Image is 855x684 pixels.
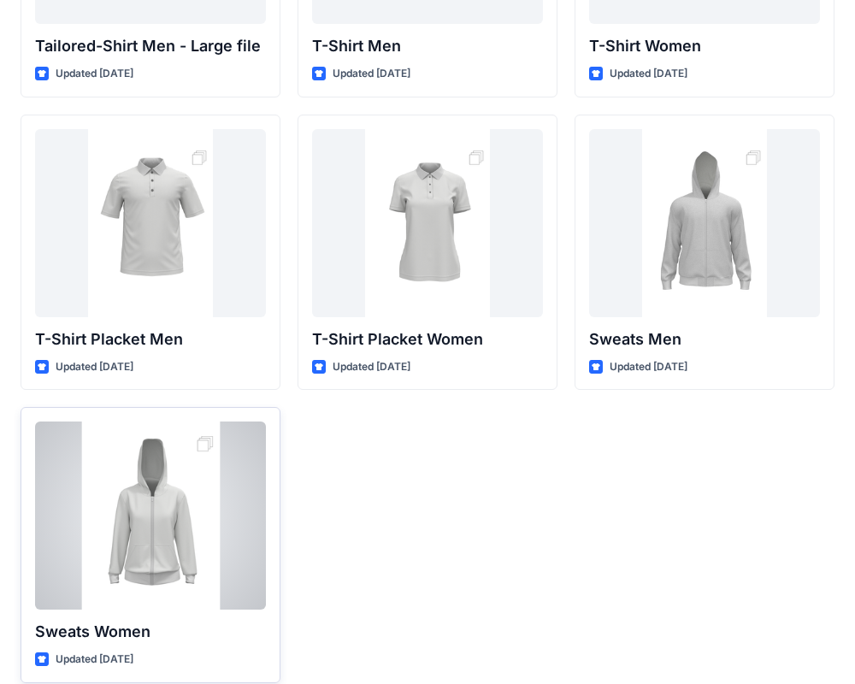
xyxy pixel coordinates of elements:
a: Sweats Men [589,129,820,317]
p: Updated [DATE] [610,358,687,376]
p: Updated [DATE] [333,358,410,376]
p: Updated [DATE] [610,65,687,83]
a: T-Shirt Placket Women [312,129,543,317]
p: Updated [DATE] [56,651,133,669]
p: T-Shirt Placket Men [35,327,266,351]
p: Tailored-Shirt Men - Large file [35,34,266,58]
p: Updated [DATE] [56,358,133,376]
p: Sweats Men [589,327,820,351]
p: T-Shirt Women [589,34,820,58]
p: Sweats Women [35,620,266,644]
p: T-Shirt Men [312,34,543,58]
a: Sweats Women [35,422,266,610]
a: T-Shirt Placket Men [35,129,266,317]
p: T-Shirt Placket Women [312,327,543,351]
p: Updated [DATE] [56,65,133,83]
p: Updated [DATE] [333,65,410,83]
